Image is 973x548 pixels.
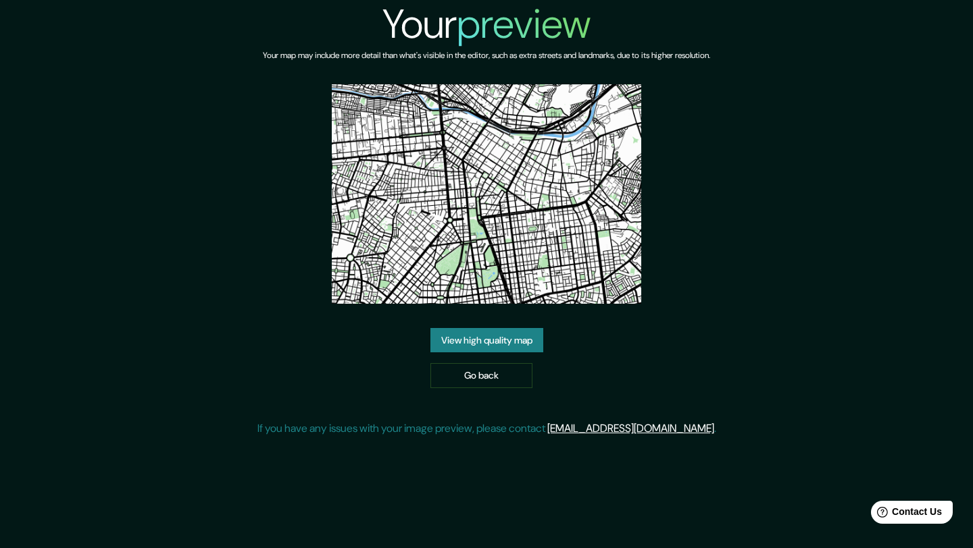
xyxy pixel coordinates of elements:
a: View high quality map [430,328,543,353]
a: [EMAIL_ADDRESS][DOMAIN_NAME] [547,421,714,435]
img: created-map-preview [332,84,642,304]
p: If you have any issues with your image preview, please contact . [257,420,716,437]
h6: Your map may include more detail than what's visible in the editor, such as extra streets and lan... [263,49,710,63]
iframe: Help widget launcher [853,495,958,533]
a: Go back [430,363,532,388]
